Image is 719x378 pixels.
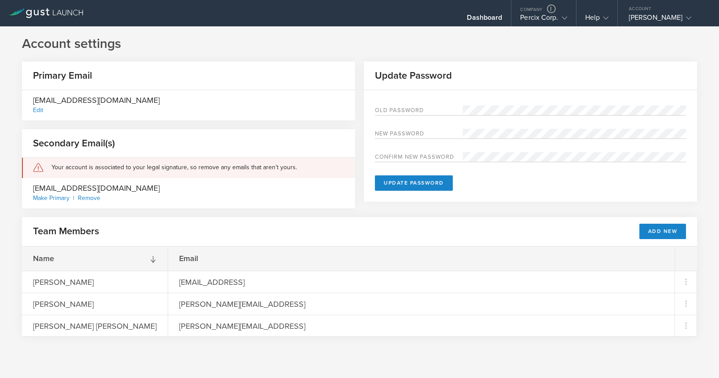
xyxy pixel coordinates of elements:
label: Confirm new password [375,154,463,162]
h2: Secondary Email(s) [22,137,115,150]
div: [EMAIL_ADDRESS][DOMAIN_NAME] [33,94,160,116]
div: [PERSON_NAME] [22,271,168,292]
div: Your account is associated to your legal signature, so remove any emails that aren’t yours. [51,163,344,172]
div: Percix Corp. [520,13,567,26]
label: New password [375,131,463,138]
div: [PERSON_NAME] [629,13,704,26]
div: [PERSON_NAME][EMAIL_ADDRESS] [168,315,317,336]
button: Update Password [375,175,453,191]
iframe: Chat Widget [675,336,719,378]
label: Old Password [375,108,463,115]
h2: Update Password [364,69,452,82]
button: Add New [639,224,686,239]
h2: Team Members [33,225,99,238]
h2: Primary Email [22,69,92,82]
div: Make Primary [33,194,78,202]
div: Help [585,13,609,26]
div: [PERSON_NAME] [PERSON_NAME] [22,315,168,336]
div: [EMAIL_ADDRESS][DOMAIN_NAME] [33,182,160,204]
div: [PERSON_NAME] [22,293,168,314]
div: [PERSON_NAME][EMAIL_ADDRESS] [168,293,317,314]
div: Name [22,247,168,271]
h1: Account settings [22,35,697,53]
div: Remove [78,194,100,202]
div: Email [168,247,244,271]
div: Dashboard [467,13,502,26]
div: [EMAIL_ADDRESS] [168,271,256,292]
div: Edit [33,106,43,114]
